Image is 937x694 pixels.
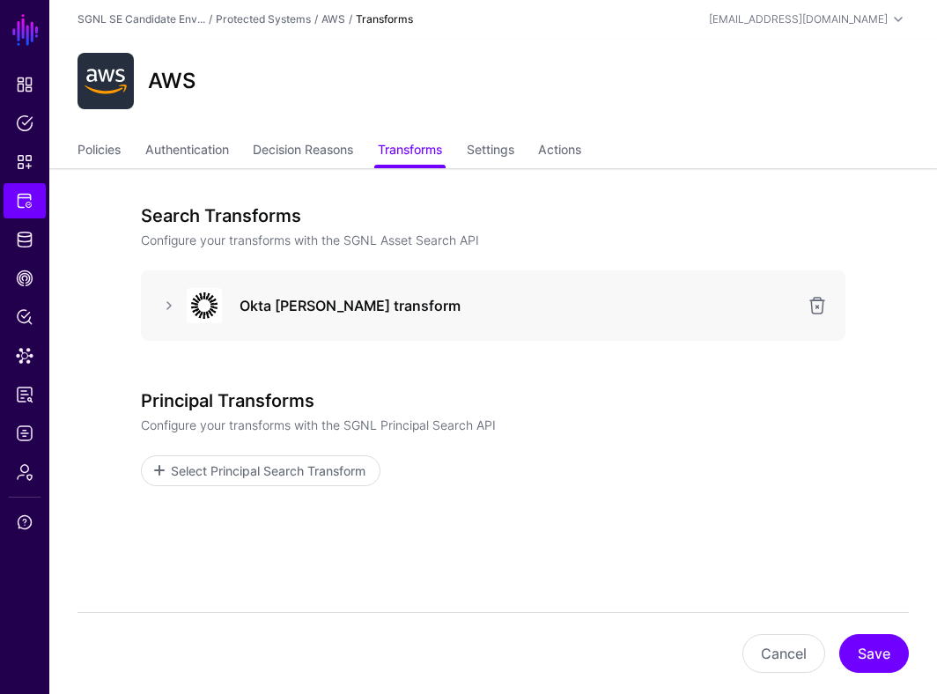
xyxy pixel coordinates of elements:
a: Logs [4,416,46,451]
a: Policies [77,135,121,168]
a: Access Reporting [4,377,46,412]
div: [EMAIL_ADDRESS][DOMAIN_NAME] [709,11,888,27]
a: Snippets [4,144,46,180]
a: Authentication [145,135,229,168]
button: Save [839,634,909,673]
p: Configure your transforms with the SGNL Principal Search API [141,416,845,434]
span: Policies [16,114,33,132]
a: Decision Reasons [253,135,353,168]
a: SGNL [11,11,41,49]
a: Settings [467,135,514,168]
a: Policies [4,106,46,141]
span: Identity Data Fabric [16,231,33,248]
a: SGNL SE Candidate Env... [77,12,205,26]
img: svg+xml;base64,PHN2ZyB3aWR0aD0iNjQiIGhlaWdodD0iNjQiIHZpZXdCb3g9IjAgMCA2NCA2NCIgZmlsbD0ibm9uZSIgeG... [187,288,222,323]
h3: Okta [PERSON_NAME] transform [240,295,796,316]
a: Dashboard [4,67,46,102]
span: Support [16,513,33,531]
a: Policy Lens [4,299,46,335]
h3: Search Transforms [141,205,845,226]
span: Logs [16,425,33,442]
a: Protected Systems [4,183,46,218]
a: Transforms [378,135,442,168]
div: / [311,11,321,27]
span: Access Reporting [16,386,33,403]
a: Protected Systems [216,12,311,26]
span: Protected Systems [16,192,33,210]
span: CAEP Hub [16,269,33,287]
a: AWS [321,12,345,26]
a: Admin [4,454,46,490]
h2: AWS [148,69,196,94]
a: Data Lens [4,338,46,373]
span: Admin [16,463,33,481]
a: Identity Data Fabric [4,222,46,257]
div: / [205,11,216,27]
h3: Principal Transforms [141,390,845,411]
span: Data Lens [16,347,33,365]
span: Select Principal Search Transform [169,461,368,480]
a: Actions [538,135,581,168]
a: CAEP Hub [4,261,46,296]
strong: Transforms [356,12,413,26]
span: Dashboard [16,76,33,93]
span: Policy Lens [16,308,33,326]
img: svg+xml;base64,PHN2ZyB3aWR0aD0iNjQiIGhlaWdodD0iNjQiIHZpZXdCb3g9IjAgMCA2NCA2NCIgZmlsbD0ibm9uZSIgeG... [77,53,134,109]
div: / [345,11,356,27]
p: Configure your transforms with the SGNL Asset Search API [141,231,845,249]
span: Snippets [16,153,33,171]
button: Cancel [742,634,825,673]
